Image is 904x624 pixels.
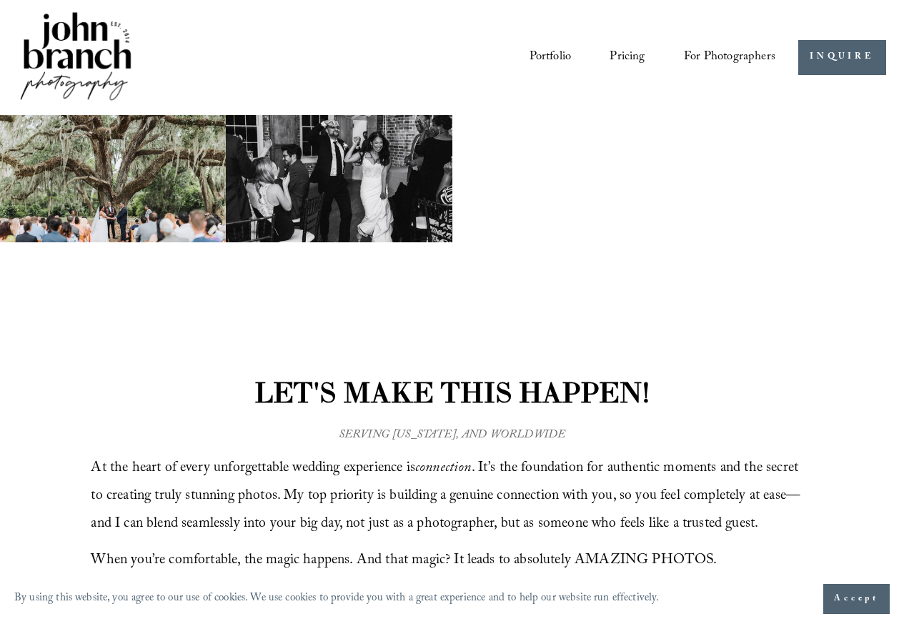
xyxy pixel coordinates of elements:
button: Accept [823,584,890,614]
a: Pricing [610,44,645,70]
strong: LET'S MAKE THIS HAPPEN! [254,375,650,410]
em: connection [415,457,472,481]
a: INQUIRE [798,40,886,75]
span: For Photographers [684,46,775,69]
p: By using this website, you agree to our use of cookies. We use cookies to provide you with a grea... [14,588,660,610]
img: John Branch IV Photography [18,9,134,106]
span: At the heart of every unforgettable wedding experience is . It’s the foundation for authentic mom... [91,457,802,537]
em: SERVING [US_STATE], AND WORLDWIDE [339,425,565,446]
span: When you’re comfortable, the magic happens. And that magic? It leads to absolutely AMAZING PHOTOS. [91,549,717,573]
a: Portfolio [530,44,572,70]
img: A bride and groom energetically entering a wedding reception with guests cheering and clapping, s... [226,115,452,243]
a: folder dropdown [684,44,775,70]
span: Accept [834,592,879,606]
